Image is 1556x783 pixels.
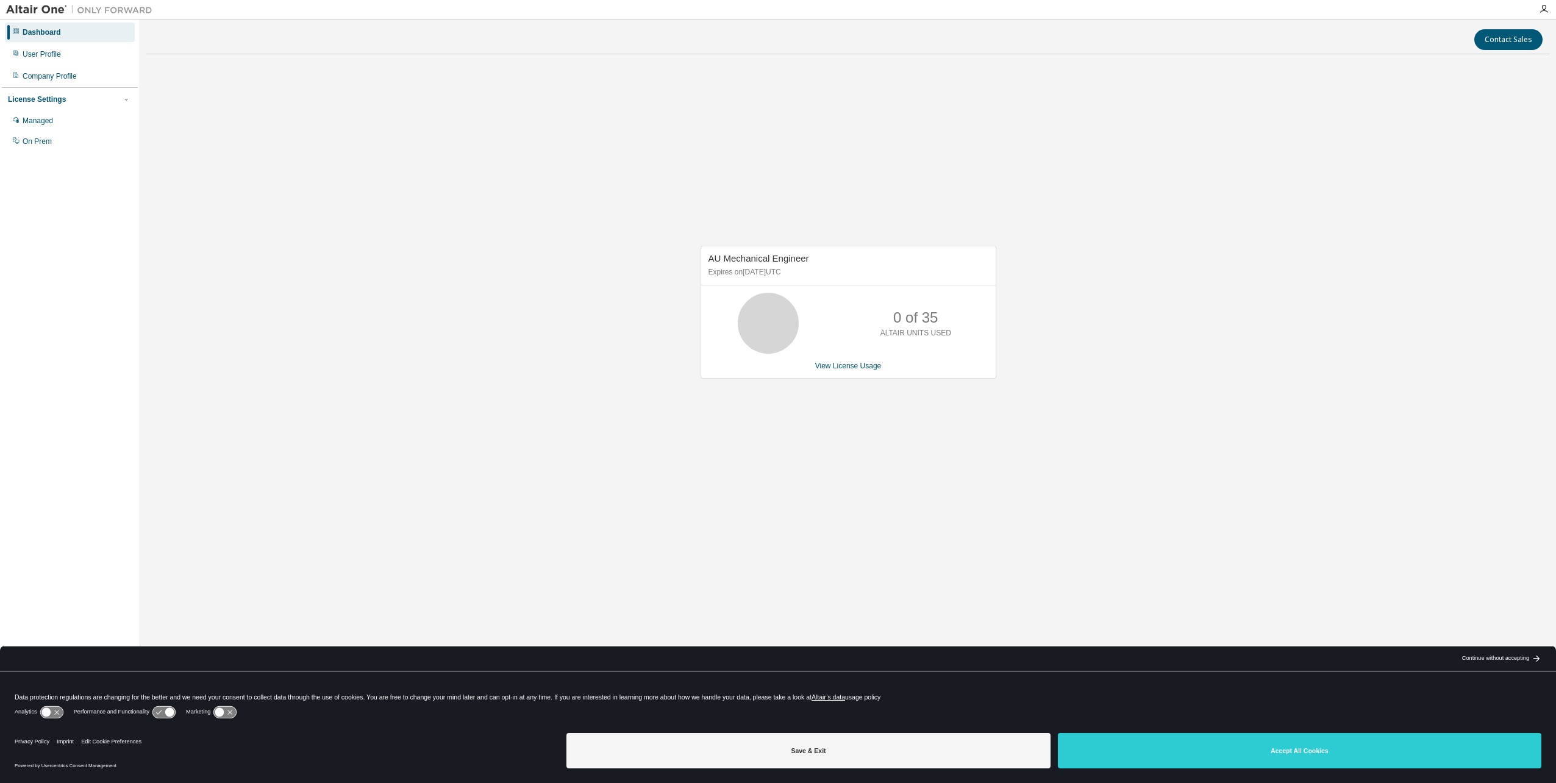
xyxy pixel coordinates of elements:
p: 0 of 35 [893,307,938,328]
div: User Profile [23,49,61,59]
button: Contact Sales [1474,29,1543,50]
div: On Prem [23,137,52,146]
div: Company Profile [23,71,77,81]
span: AU Mechanical Engineer [708,253,809,263]
a: View License Usage [815,362,882,370]
div: Managed [23,116,53,126]
div: Dashboard [23,27,61,37]
div: License Settings [8,95,66,104]
img: Altair One [6,4,159,16]
p: Expires on [DATE] UTC [708,267,985,277]
p: ALTAIR UNITS USED [880,328,951,338]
